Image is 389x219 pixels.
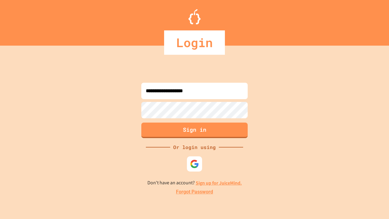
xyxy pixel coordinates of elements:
div: Login [164,30,225,55]
img: Logo.svg [188,9,201,24]
p: Don't have an account? [147,179,242,187]
a: Forgot Password [176,188,213,196]
a: Sign up for JuiceMind. [196,180,242,186]
button: Sign in [141,123,248,138]
div: Or login using [170,144,219,151]
img: google-icon.svg [190,159,199,169]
